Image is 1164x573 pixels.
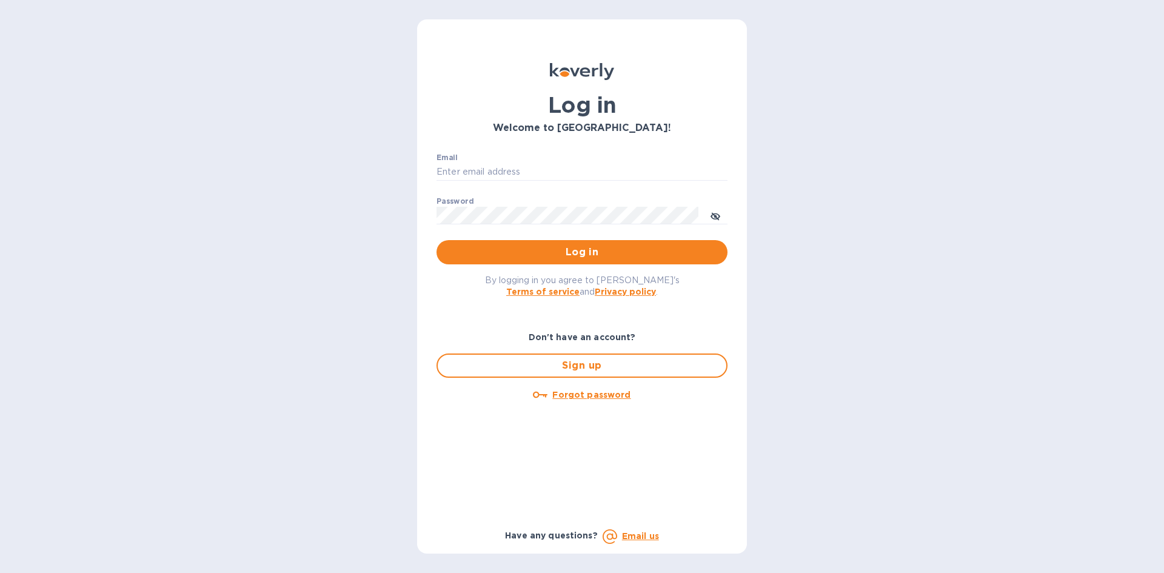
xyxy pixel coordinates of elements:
[436,154,458,161] label: Email
[505,531,598,540] b: Have any questions?
[436,240,727,264] button: Log in
[552,390,630,400] u: Forgot password
[703,203,727,227] button: toggle password visibility
[436,122,727,134] h3: Welcome to [GEOGRAPHIC_DATA]!
[436,163,727,181] input: Enter email address
[595,287,656,297] a: Privacy policy
[529,332,636,342] b: Don't have an account?
[436,198,473,205] label: Password
[622,531,659,541] a: Email us
[485,275,680,297] span: By logging in you agree to [PERSON_NAME]'s and .
[446,245,718,260] span: Log in
[506,287,580,297] a: Terms of service
[447,358,717,373] span: Sign up
[436,92,727,118] h1: Log in
[436,354,727,378] button: Sign up
[550,63,614,80] img: Koverly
